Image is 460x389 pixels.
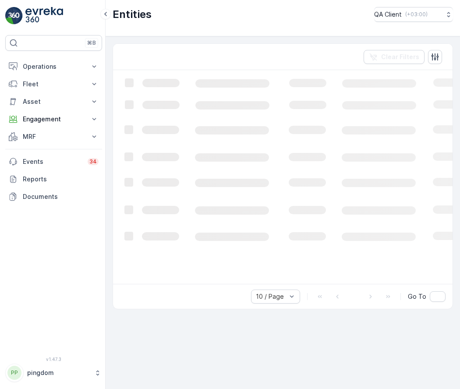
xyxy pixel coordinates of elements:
button: QA Client(+03:00) [374,7,453,22]
button: Engagement [5,110,102,128]
a: Reports [5,170,102,188]
span: v 1.47.3 [5,357,102,362]
span: Go To [408,292,426,301]
p: Fleet [23,80,85,88]
p: Documents [23,192,99,201]
p: 34 [89,158,97,165]
p: Reports [23,175,99,184]
button: Clear Filters [364,50,425,64]
p: QA Client [374,10,402,19]
img: logo_light-DOdMpM7g.png [25,7,63,25]
button: Operations [5,58,102,75]
p: Clear Filters [381,53,419,61]
p: pingdom [27,368,90,377]
p: Operations [23,62,85,71]
button: MRF [5,128,102,145]
button: Asset [5,93,102,110]
p: MRF [23,132,85,141]
button: Fleet [5,75,102,93]
button: PPpingdom [5,364,102,382]
p: ( +03:00 ) [405,11,428,18]
a: Documents [5,188,102,205]
p: Events [23,157,82,166]
p: Engagement [23,115,85,124]
img: logo [5,7,23,25]
div: PP [7,366,21,380]
p: Entities [113,7,152,21]
a: Events34 [5,153,102,170]
p: ⌘B [87,39,96,46]
p: Asset [23,97,85,106]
